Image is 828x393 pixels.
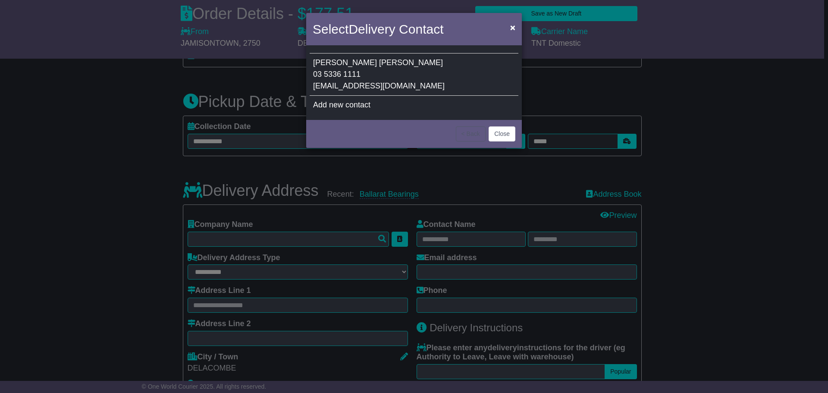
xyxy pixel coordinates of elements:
h4: Select [313,19,443,39]
button: Close [489,126,515,141]
span: [PERSON_NAME] [379,58,443,67]
span: Add new contact [313,101,370,109]
button: < Back [456,126,486,141]
span: × [510,22,515,32]
span: Contact [399,22,443,36]
span: Delivery [348,22,395,36]
span: 03 5336 1111 [313,70,361,79]
span: [PERSON_NAME] [313,58,377,67]
button: Close [506,19,520,36]
span: [EMAIL_ADDRESS][DOMAIN_NAME] [313,82,445,90]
